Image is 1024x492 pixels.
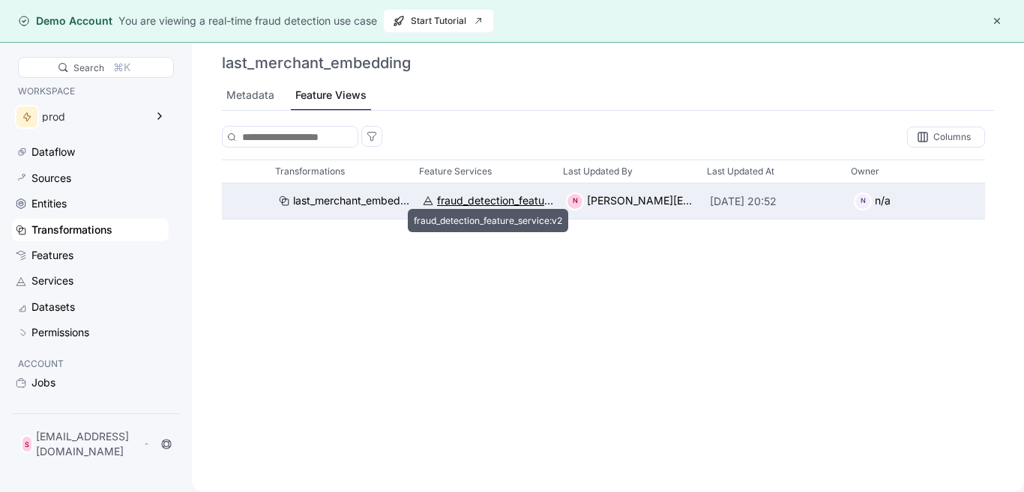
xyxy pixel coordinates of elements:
p: Last Updated At [707,164,774,179]
div: Sources [31,170,71,186]
a: Entities [12,192,169,215]
a: Dataflow [12,141,169,163]
a: Monitoring [12,397,169,419]
button: Start Tutorial [383,9,494,33]
div: Entities [31,195,67,212]
div: Dataflow [31,144,75,160]
div: prod [42,112,145,122]
div: Columns [933,133,971,142]
p: [DATE] 20:52 [710,193,842,208]
p: ACCOUNT [18,356,163,371]
div: Search [73,61,104,75]
div: Columns [907,127,985,148]
div: Features [31,247,73,264]
a: Sources [12,167,169,189]
div: Metadata [226,87,274,103]
a: Transformations [12,219,169,241]
div: Datasets [31,299,75,315]
a: Services [12,270,169,292]
div: Feature Views [295,87,367,103]
h3: last_merchant_embedding [222,54,411,72]
p: Transformations [275,164,345,179]
p: WORKSPACE [18,84,163,99]
p: Owner [851,164,879,179]
a: Permissions [12,321,169,344]
div: Monitoring [31,400,84,416]
a: fraud_detection_feature_service:v2 [422,192,554,209]
p: [EMAIL_ADDRESS][DOMAIN_NAME] [36,429,140,459]
div: Permissions [31,324,89,341]
p: Last Updated By [563,164,633,179]
div: ⌘K [113,59,130,76]
div: Demo Account [18,13,112,28]
div: last_merchant_embedding [293,192,410,209]
div: Jobs [31,374,55,391]
div: Search⌘K [18,57,174,78]
div: You are viewing a real-time fraud detection use case [118,13,377,29]
p: Feature Services [419,164,492,179]
a: Jobs [12,371,169,394]
span: Start Tutorial [393,10,484,32]
a: Datasets [12,296,169,318]
div: S [21,435,33,453]
a: last_merchant_embedding [278,192,410,209]
div: Services [31,273,73,289]
div: fraud_detection_feature_service:v2 [437,192,554,209]
div: Transformations [31,222,112,238]
a: Features [12,244,169,267]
